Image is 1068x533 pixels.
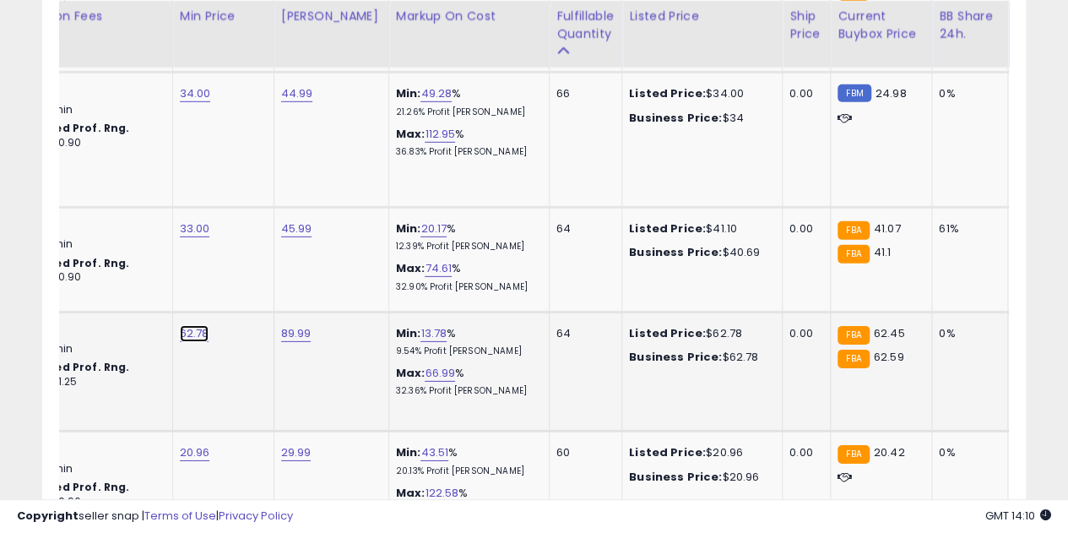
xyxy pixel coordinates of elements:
[629,325,706,341] b: Listed Price:
[629,111,769,126] div: $34
[838,84,870,102] small: FBM
[420,444,448,461] a: 43.51
[396,8,542,25] div: Markup on Cost
[838,221,869,240] small: FBA
[629,349,722,365] b: Business Price:
[396,126,426,142] b: Max:
[425,126,455,143] a: 112.95
[629,470,769,485] div: $20.96
[144,508,216,524] a: Terms of Use
[180,444,210,461] a: 20.96
[874,220,901,237] span: 41.07
[789,8,823,43] div: Ship Price
[396,106,536,118] p: 21.26% Profit [PERSON_NAME]
[939,86,995,101] div: 0%
[19,461,160,476] div: $0.30 min
[396,221,536,253] div: %
[19,375,160,389] div: $10 - $11.25
[17,508,79,524] strong: Copyright
[396,261,536,292] div: %
[876,85,907,101] span: 24.98
[420,220,447,237] a: 20.17
[19,270,160,285] div: $10 - $10.90
[396,365,426,381] b: Max:
[838,326,869,345] small: FBA
[629,244,722,260] b: Business Price:
[629,350,769,365] div: $62.78
[396,445,536,476] div: %
[281,220,312,237] a: 45.99
[629,326,769,341] div: $62.78
[19,237,160,252] div: $0.30 min
[874,444,905,460] span: 20.42
[629,245,769,260] div: $40.69
[19,480,130,494] b: Reduced Prof. Rng.
[17,509,293,525] div: seller snap | |
[180,85,211,102] a: 34.00
[629,85,706,101] b: Listed Price:
[629,8,775,25] div: Listed Price
[629,444,706,460] b: Listed Price:
[629,445,769,460] div: $20.96
[396,146,536,158] p: 36.83% Profit [PERSON_NAME]
[396,325,421,341] b: Min:
[19,121,130,135] b: Reduced Prof. Rng.
[939,326,995,341] div: 0%
[281,444,312,461] a: 29.99
[629,221,769,237] div: $41.10
[939,8,1000,43] div: BB Share 24h.
[838,445,869,464] small: FBA
[19,86,160,101] div: 15%
[556,445,609,460] div: 60
[180,325,209,342] a: 62.78
[396,86,536,117] div: %
[874,244,892,260] span: 41.1
[874,325,905,341] span: 62.45
[425,260,452,277] a: 74.61
[629,86,769,101] div: $34.00
[396,220,421,237] b: Min:
[180,8,267,25] div: Min Price
[556,221,609,237] div: 64
[629,469,722,485] b: Business Price:
[838,245,869,264] small: FBA
[281,85,313,102] a: 44.99
[396,241,536,253] p: 12.39% Profit [PERSON_NAME]
[396,326,536,357] div: %
[180,220,210,237] a: 33.00
[19,221,160,237] div: 15%
[789,221,817,237] div: 0.00
[556,326,609,341] div: 64
[388,1,549,68] th: The percentage added to the cost of goods (COGS) that forms the calculator for Min & Max prices.
[396,345,536,357] p: 9.54% Profit [PERSON_NAME]
[19,445,160,460] div: 15%
[985,508,1051,524] span: 2025-09-10 14:10 GMT
[939,445,995,460] div: 0%
[396,260,426,276] b: Max:
[874,349,904,365] span: 62.59
[19,360,130,374] b: Reduced Prof. Rng.
[556,8,615,43] div: Fulfillable Quantity
[396,366,536,397] div: %
[19,102,160,117] div: $0.30 min
[396,444,421,460] b: Min:
[396,127,536,158] div: %
[396,281,536,293] p: 32.90% Profit [PERSON_NAME]
[420,325,447,342] a: 13.78
[789,445,817,460] div: 0.00
[396,385,536,397] p: 32.36% Profit [PERSON_NAME]
[838,350,869,368] small: FBA
[19,326,160,341] div: 15%
[396,465,536,477] p: 20.13% Profit [PERSON_NAME]
[19,341,160,356] div: $0.30 min
[838,8,924,43] div: Current Buybox Price
[629,220,706,237] b: Listed Price:
[19,256,130,270] b: Reduced Prof. Rng.
[19,136,160,150] div: $10 - $10.90
[789,326,817,341] div: 0.00
[281,325,312,342] a: 89.99
[396,85,421,101] b: Min:
[219,508,293,524] a: Privacy Policy
[425,365,455,382] a: 66.99
[420,85,452,102] a: 49.28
